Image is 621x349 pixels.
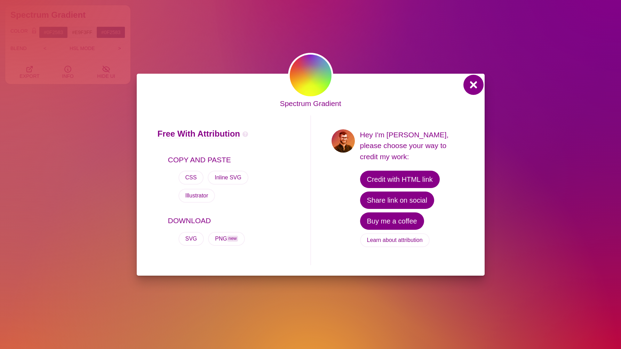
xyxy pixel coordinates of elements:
span: Free With Attribution [158,129,240,138]
span: new [227,236,238,242]
button: CSS [178,171,204,185]
p: COPY AND PASTE [168,154,290,165]
button: PNGnew [208,232,245,246]
button: Share link on social [360,192,434,209]
p: DOWNLOAD [168,215,290,226]
p: Spectrum Gradient [280,98,341,109]
img: matt-visiwig-portrait.jpg [332,129,355,153]
p: Hey I'm [PERSON_NAME], please choose your way to credit my work: [360,129,464,168]
button: SVG [178,232,204,246]
img: rainbow conic mesh gradient background [288,53,333,98]
a: Learn about attribution [360,233,430,247]
button: Inline SVG [208,171,248,185]
button: Credit with HTML link [360,171,440,188]
button: Illustrator [178,189,215,203]
button: Buy me a coffee [360,212,424,230]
